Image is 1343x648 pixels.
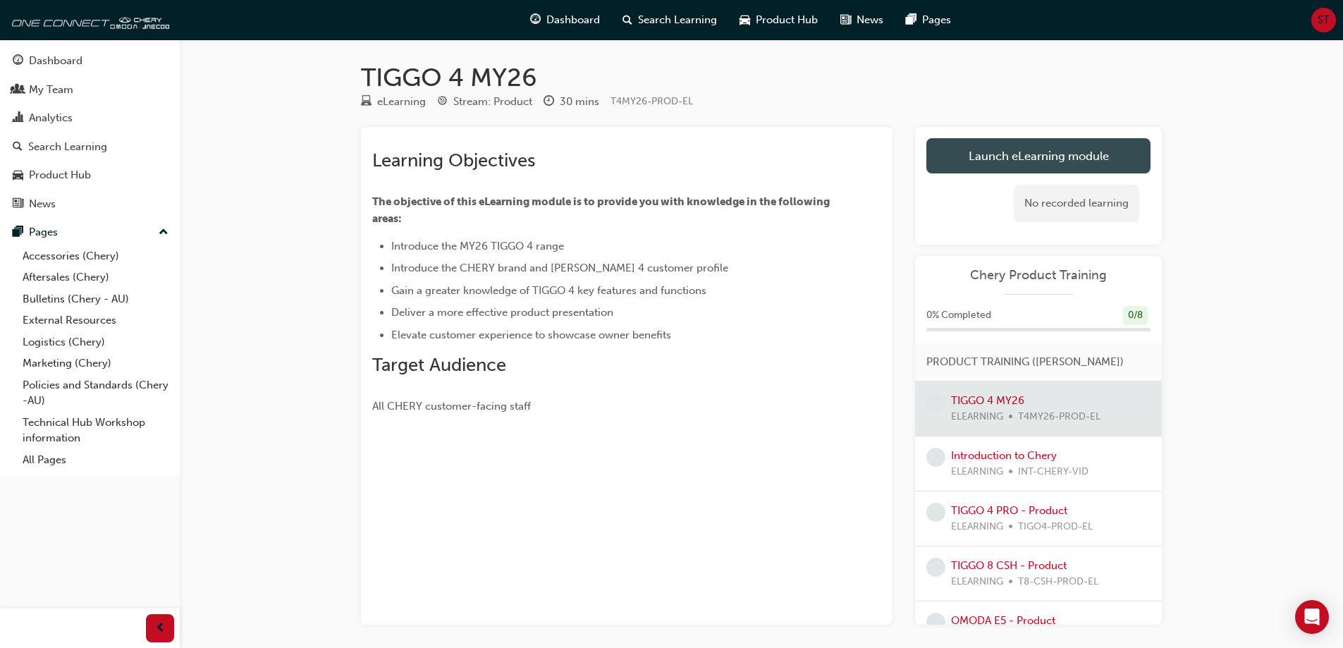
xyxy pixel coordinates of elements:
a: guage-iconDashboard [519,6,611,35]
span: pages-icon [13,226,23,239]
a: search-iconSearch Learning [611,6,728,35]
a: Technical Hub Workshop information [17,412,174,449]
span: learningRecordVerb_NONE-icon [926,613,945,632]
span: search-icon [13,141,23,154]
span: pages-icon [906,11,916,29]
span: Target Audience [372,354,506,376]
a: pages-iconPages [895,6,962,35]
button: Pages [6,219,174,245]
div: Type [361,93,426,111]
a: Analytics [6,105,174,131]
a: news-iconNews [829,6,895,35]
span: ELEARNING [951,464,1003,480]
span: PRODUCT TRAINING ([PERSON_NAME]) [926,354,1124,370]
span: car-icon [13,169,23,182]
span: The objective of this eLearning module is to provide you with knowledge in the following areas: [372,195,832,225]
span: search-icon [623,11,632,29]
span: chart-icon [13,112,23,125]
a: News [6,191,174,217]
a: Policies and Standards (Chery -AU) [17,374,174,412]
span: Gain a greater knowledge of TIGGO 4 key features and functions [391,284,706,297]
span: News [857,12,883,28]
div: Product Hub [29,167,91,183]
a: Product Hub [6,162,174,188]
span: car-icon [740,11,750,29]
span: TIGO4-PROD-EL [1018,519,1093,535]
div: Duration [544,93,599,111]
span: prev-icon [155,620,166,637]
h1: TIGGO 4 MY26 [361,62,1162,93]
span: ST [1318,12,1330,28]
span: target-icon [437,96,448,109]
a: Logistics (Chery) [17,331,174,353]
a: External Resources [17,310,174,331]
span: Deliver a more effective product presentation [391,306,613,319]
a: Introduction to Chery [951,449,1057,462]
span: Search Learning [638,12,717,28]
a: My Team [6,77,174,103]
div: 30 mins [560,94,599,110]
a: Launch eLearning module [926,138,1151,173]
span: Introduce the MY26 TIGGO 4 range [391,240,564,252]
span: learningRecordVerb_NONE-icon [926,558,945,577]
span: learningRecordVerb_NONE-icon [926,393,945,412]
span: T8-CSH-PROD-EL [1018,574,1098,590]
span: news-icon [840,11,851,29]
span: ELEARNING [951,574,1003,590]
a: TIGGO 4 PRO - Product [951,504,1067,517]
span: All CHERY customer-facing staff [372,400,531,412]
span: Introduce the CHERY brand and [PERSON_NAME] 4 customer profile [391,262,728,274]
div: Open Intercom Messenger [1295,600,1329,634]
div: Pages [29,224,58,240]
a: Aftersales (Chery) [17,267,174,288]
div: No recorded learning [1014,185,1139,222]
div: Stream: Product [453,94,532,110]
span: news-icon [13,198,23,211]
a: Bulletins (Chery - AU) [17,288,174,310]
a: Accessories (Chery) [17,245,174,267]
a: Chery Product Training [926,267,1151,283]
span: INT-CHERY-VID [1018,464,1088,480]
div: Stream [437,93,532,111]
span: 0 % Completed [926,307,991,324]
a: Search Learning [6,134,174,160]
span: Learning resource code [611,95,693,107]
span: Dashboard [546,12,600,28]
div: Search Learning [28,139,107,155]
a: OMODA E5 - Product [951,614,1055,627]
span: clock-icon [544,96,554,109]
img: oneconnect [7,6,169,34]
a: Dashboard [6,48,174,74]
button: ST [1311,8,1336,32]
span: learningRecordVerb_NONE-icon [926,448,945,467]
a: car-iconProduct Hub [728,6,829,35]
button: DashboardMy TeamAnalyticsSearch LearningProduct HubNews [6,45,174,219]
div: Analytics [29,110,73,126]
span: guage-icon [530,11,541,29]
div: eLearning [377,94,426,110]
div: News [29,196,56,212]
span: Product Hub [756,12,818,28]
span: guage-icon [13,55,23,68]
span: people-icon [13,84,23,97]
div: 0 / 8 [1123,306,1148,325]
div: My Team [29,82,73,98]
span: Learning Objectives [372,149,535,171]
span: learningResourceType_ELEARNING-icon [361,96,372,109]
span: up-icon [159,224,168,242]
span: Elevate customer experience to showcase owner benefits [391,329,671,341]
span: ELEARNING [951,519,1003,535]
a: All Pages [17,449,174,471]
span: learningRecordVerb_NONE-icon [926,503,945,522]
span: Pages [922,12,951,28]
a: TIGGO 8 CSH - Product [951,559,1067,572]
a: Marketing (Chery) [17,353,174,374]
div: Dashboard [29,53,82,69]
